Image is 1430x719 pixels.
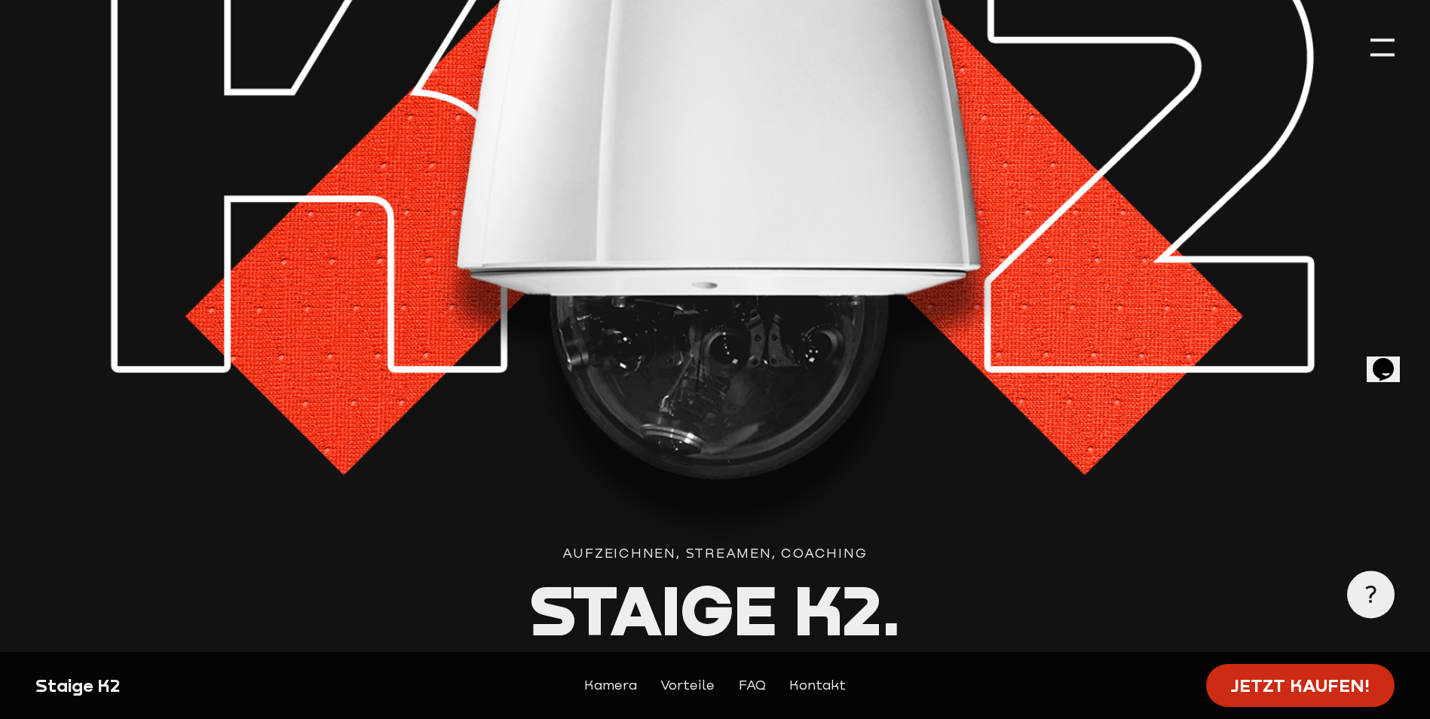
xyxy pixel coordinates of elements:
a: FAQ [739,675,766,696]
div: Aufzeichnen, Streamen, Coaching [35,543,1395,564]
a: Kontakt [789,675,846,696]
a: Kamera [584,675,637,696]
span: Staige K2. Mehr als eine Kamera. [275,568,1156,716]
a: Vorteile [660,675,715,696]
a: Jetzt kaufen! [1206,664,1395,707]
iframe: chat widget [1367,337,1415,382]
div: Staige K2 [35,674,362,697]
